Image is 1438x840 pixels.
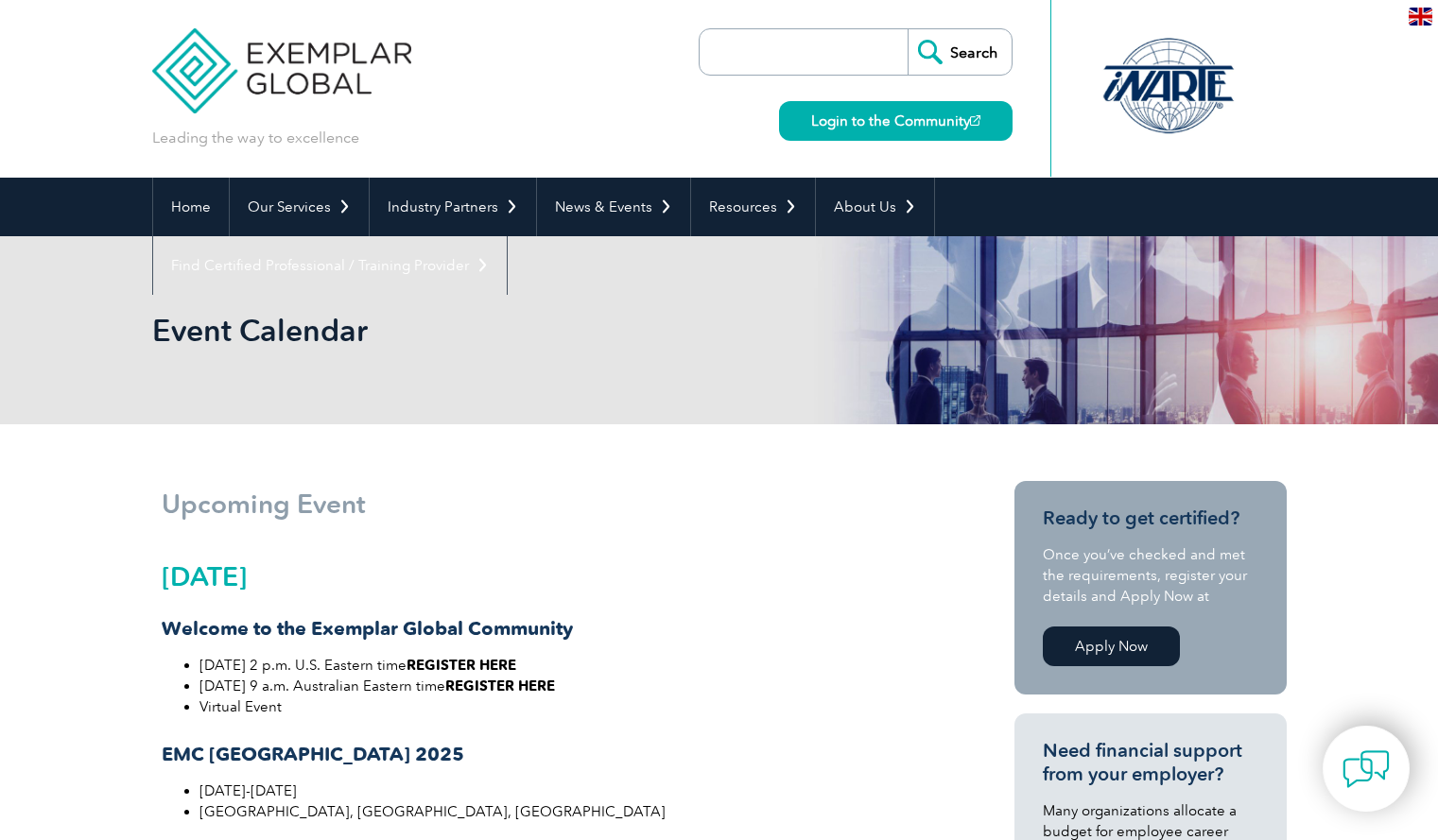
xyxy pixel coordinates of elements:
a: Find Certified Professional / Training Provider [153,236,507,295]
li: [DATE] 2 p.m. U.S. Eastern time [199,655,935,676]
h2: [DATE] [162,561,935,591]
strong: EMC [GEOGRAPHIC_DATA] 2025 [162,743,464,765]
a: Login to the Community [779,101,1013,141]
h3: Ready to get certified? [1043,506,1258,530]
p: Once you’ve checked and met the requirements, register your details and Apply Now at [1043,544,1258,607]
li: Virtual Event [199,696,935,717]
img: en [1409,8,1432,26]
input: Search [908,29,1012,75]
li: [DATE]-[DATE] [199,780,935,801]
a: REGISTER HERE [445,677,555,694]
a: Apply Now [1043,626,1180,666]
a: Resources [691,178,815,236]
h1: Event Calendar [152,312,878,349]
a: REGISTER HERE [407,657,516,674]
h1: Upcoming Event [162,490,937,517]
strong: Welcome to the Exemplar Global Community [162,617,573,640]
img: contact-chat.png [1343,746,1390,793]
h3: Need financial support from your employer? [1043,739,1258,786]
a: Home [153,178,229,236]
a: News & Events [537,178,690,236]
a: Our Services [230,178,369,236]
a: About Us [816,178,934,236]
p: Leading the way to excellence [152,128,359,148]
img: open_square.png [970,115,980,126]
a: Industry Partners [370,178,536,236]
li: [GEOGRAPHIC_DATA], [GEOGRAPHIC_DATA], [GEOGRAPHIC_DATA] [199,801,935,822]
li: [DATE] 9 a.m. Australian Eastern time [199,676,935,696]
